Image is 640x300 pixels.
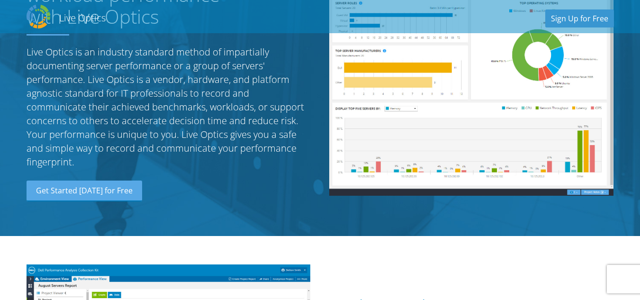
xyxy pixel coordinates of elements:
a: Get Started [DATE] for Free [27,181,142,201]
p: Live Optics is an industry standard method of impartially documenting server performance or a gro... [27,45,311,169]
a: Sign Up for Free [545,9,614,27]
h2: Live Optics [59,11,106,24]
img: Dell Dpack [27,5,50,28]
